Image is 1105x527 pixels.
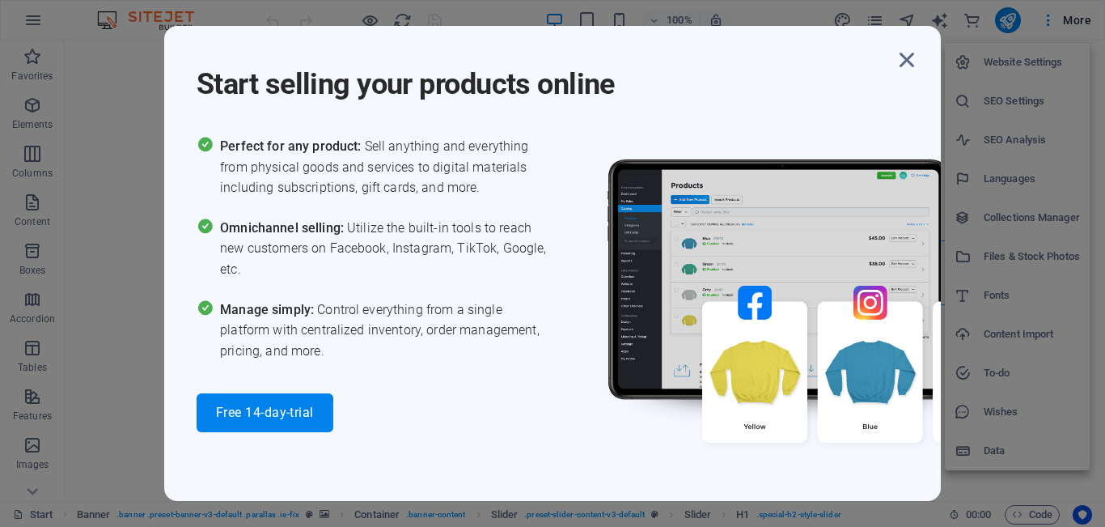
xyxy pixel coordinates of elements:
span: Omnichannel selling: [220,220,347,236]
img: promo_image.png [581,136,1066,490]
span: Control everything from a single platform with centralized inventory, order management, pricing, ... [220,300,552,362]
span: Sell anything and everything from physical goods and services to digital materials including subs... [220,136,552,198]
h1: Start selling your products online [197,45,892,104]
span: Manage simply: [220,302,317,317]
span: Perfect for any product: [220,138,364,154]
span: Free 14-day-trial [216,406,314,419]
button: Free 14-day-trial [197,393,333,432]
span: Utilize the built-in tools to reach new customers on Facebook, Instagram, TikTok, Google, etc. [220,218,552,280]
